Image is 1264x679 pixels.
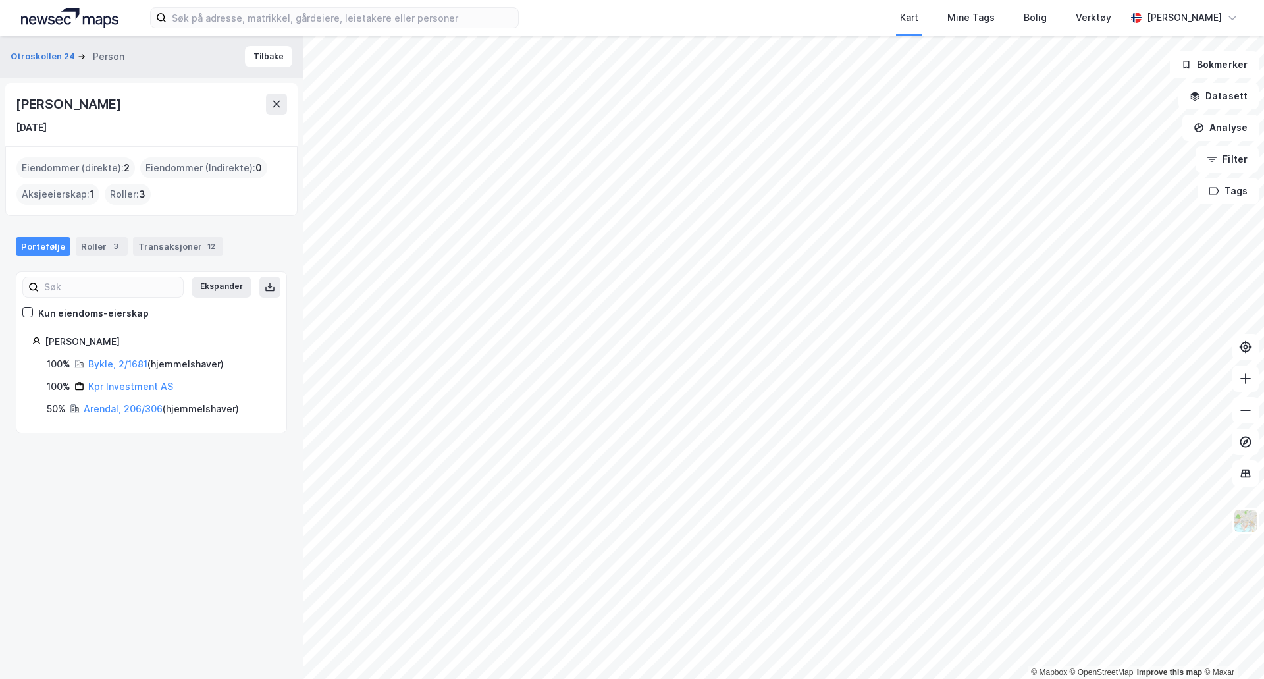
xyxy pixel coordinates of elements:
div: Person [93,49,124,65]
div: ( hjemmelshaver ) [88,356,224,372]
a: Improve this map [1137,668,1202,677]
div: [PERSON_NAME] [45,334,271,350]
div: Kontrollprogram for chat [1198,616,1264,679]
div: 100% [47,379,70,394]
div: Bolig [1024,10,1047,26]
button: Tags [1198,178,1259,204]
div: 12 [205,240,218,253]
button: Filter [1196,146,1259,173]
div: Transaksjoner [133,237,223,256]
a: Kpr Investment AS [88,381,173,392]
button: Bokmerker [1170,51,1259,78]
span: 3 [139,186,145,202]
div: ( hjemmelshaver ) [84,401,239,417]
span: 2 [124,160,130,176]
button: Datasett [1178,83,1259,109]
img: Z [1233,508,1258,533]
div: Portefølje [16,237,70,256]
div: Aksjeeierskap : [16,184,99,205]
div: Kart [900,10,918,26]
div: 3 [109,240,122,253]
div: 100% [47,356,70,372]
span: 0 [255,160,262,176]
button: Otroskollen 24 [11,50,78,63]
div: Mine Tags [947,10,995,26]
div: Roller : [105,184,151,205]
div: [PERSON_NAME] [16,94,124,115]
button: Tilbake [245,46,292,67]
input: Søk [39,277,183,297]
button: Ekspander [192,277,251,298]
div: Eiendommer (direkte) : [16,157,135,178]
div: [PERSON_NAME] [1147,10,1222,26]
button: Analyse [1182,115,1259,141]
div: Roller [76,237,128,256]
div: Eiendommer (Indirekte) : [140,157,267,178]
a: Bykle, 2/1681 [88,358,147,369]
div: [DATE] [16,120,47,136]
a: Arendal, 206/306 [84,403,163,414]
div: 50% [47,401,66,417]
a: OpenStreetMap [1070,668,1134,677]
iframe: Chat Widget [1198,616,1264,679]
a: Mapbox [1031,668,1067,677]
img: logo.a4113a55bc3d86da70a041830d287a7e.svg [21,8,118,28]
span: 1 [90,186,94,202]
input: Søk på adresse, matrikkel, gårdeiere, leietakere eller personer [167,8,518,28]
div: Kun eiendoms-eierskap [38,306,149,321]
div: Verktøy [1076,10,1111,26]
